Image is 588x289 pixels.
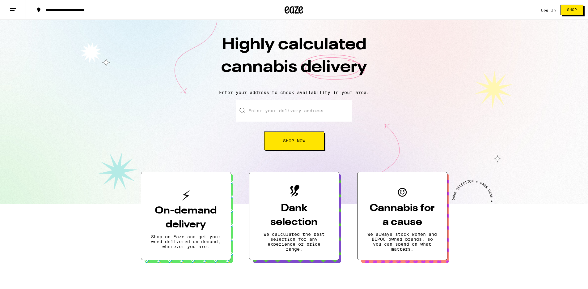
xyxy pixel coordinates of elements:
[567,8,577,12] span: Shop
[151,234,221,249] p: Shop on Eaze and get your weed delivered on demand, wherever you are.
[264,132,324,150] button: Shop Now
[357,172,447,260] button: Cannabis for a causeWe always stock women and BIPOC owned brands, so you can spend on what matters.
[186,34,402,85] h1: Highly calculated cannabis delivery
[367,201,437,229] h3: Cannabis for a cause
[556,5,588,15] a: Shop
[141,172,231,260] button: On-demand deliveryShop on Eaze and get your weed delivered on demand, wherever you are.
[236,100,352,122] input: Enter your delivery address
[541,8,556,12] a: Log In
[367,232,437,252] p: We always stock women and BIPOC owned brands, so you can spend on what matters.
[259,201,329,229] h3: Dank selection
[561,5,583,15] button: Shop
[259,232,329,252] p: We calculated the best selection for any experience or price range.
[6,90,582,95] p: Enter your address to check availability in your area.
[249,172,339,260] button: Dank selectionWe calculated the best selection for any experience or price range.
[283,139,305,143] span: Shop Now
[151,204,221,232] h3: On-demand delivery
